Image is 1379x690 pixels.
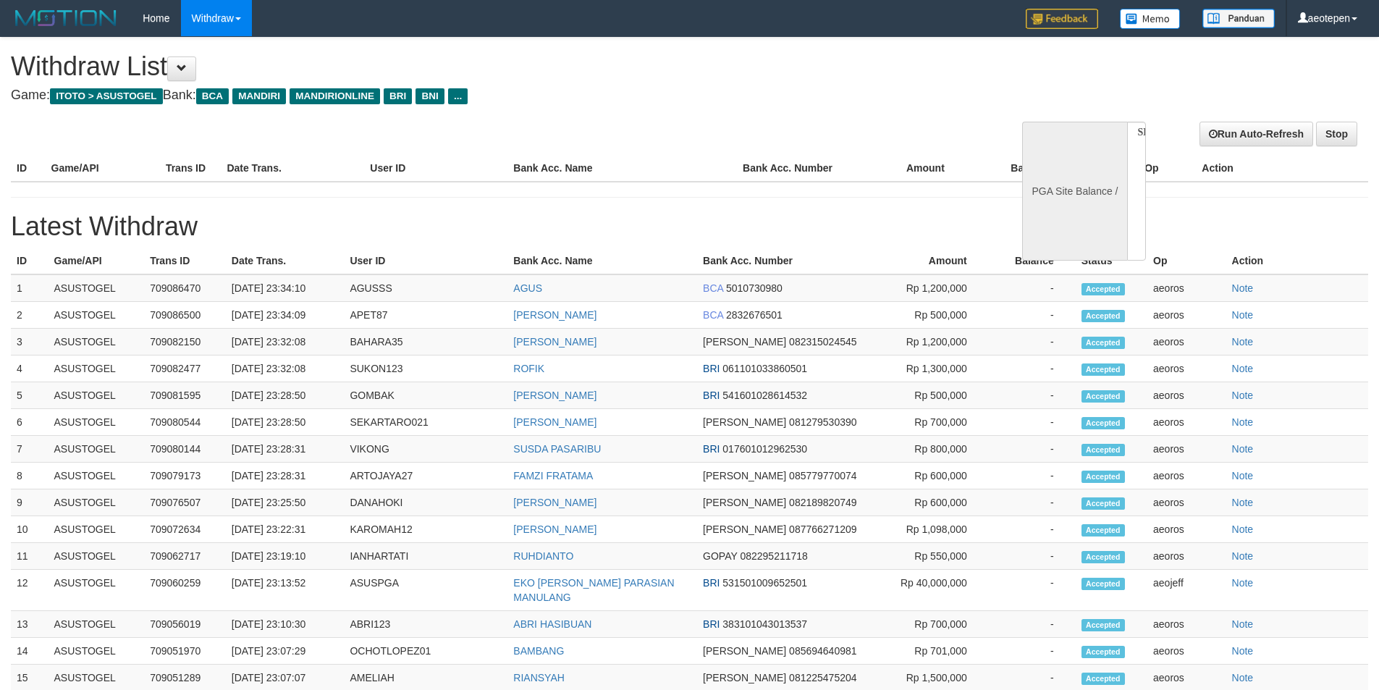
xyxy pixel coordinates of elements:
[1232,618,1254,630] a: Note
[1147,611,1226,638] td: aeoros
[789,497,856,508] span: 082189820749
[1147,516,1226,543] td: aeoros
[49,463,145,489] td: ASUSTOGEL
[703,497,786,508] span: [PERSON_NAME]
[1081,444,1125,456] span: Accepted
[49,489,145,516] td: ASUSTOGEL
[11,382,49,409] td: 5
[513,672,565,683] a: RIANSYAH
[344,463,507,489] td: ARTOJAYA27
[196,88,229,104] span: BCA
[1081,578,1125,590] span: Accepted
[1147,436,1226,463] td: aeoros
[1147,355,1226,382] td: aeoros
[144,570,226,611] td: 709060259
[226,516,345,543] td: [DATE] 23:22:31
[703,443,720,455] span: BRI
[879,516,989,543] td: Rp 1,098,000
[144,489,226,516] td: 709076507
[989,638,1076,665] td: -
[789,336,856,348] span: 082315024545
[966,155,1071,182] th: Balance
[789,523,856,535] span: 087766271209
[1139,155,1196,182] th: Op
[1081,363,1125,376] span: Accepted
[49,436,145,463] td: ASUSTOGEL
[513,336,596,348] a: [PERSON_NAME]
[344,409,507,436] td: SEKARTARO021
[879,302,989,329] td: Rp 500,000
[879,274,989,302] td: Rp 1,200,000
[697,248,879,274] th: Bank Acc. Number
[703,363,720,374] span: BRI
[722,363,807,374] span: 061101033860501
[513,443,601,455] a: SUSDA PASARIBU
[703,470,786,481] span: [PERSON_NAME]
[11,611,49,638] td: 13
[49,638,145,665] td: ASUSTOGEL
[513,282,542,294] a: AGUS
[1232,443,1254,455] a: Note
[226,463,345,489] td: [DATE] 23:28:31
[703,618,720,630] span: BRI
[989,436,1076,463] td: -
[1081,551,1125,563] span: Accepted
[144,302,226,329] td: 709086500
[11,88,905,103] h4: Game: Bank:
[11,436,49,463] td: 7
[1081,390,1125,403] span: Accepted
[144,274,226,302] td: 709086470
[989,382,1076,409] td: -
[11,302,49,329] td: 2
[722,618,807,630] span: 383101043013537
[11,570,49,611] td: 12
[1147,543,1226,570] td: aeoros
[726,282,783,294] span: 5010730980
[144,436,226,463] td: 709080144
[416,88,444,104] span: BNI
[1081,310,1125,322] span: Accepted
[989,355,1076,382] td: -
[11,489,49,516] td: 9
[49,382,145,409] td: ASUSTOGEL
[46,155,160,182] th: Game/API
[703,336,786,348] span: [PERSON_NAME]
[789,470,856,481] span: 085779770074
[226,436,345,463] td: [DATE] 23:28:31
[1147,638,1226,665] td: aeoros
[726,309,783,321] span: 2832676501
[49,409,145,436] td: ASUSTOGEL
[226,409,345,436] td: [DATE] 23:28:50
[1147,409,1226,436] td: aeoros
[1232,390,1254,401] a: Note
[703,282,723,294] span: BCA
[11,329,49,355] td: 3
[879,489,989,516] td: Rp 600,000
[144,516,226,543] td: 709072634
[989,329,1076,355] td: -
[11,7,121,29] img: MOTION_logo.png
[1147,382,1226,409] td: aeoros
[344,570,507,611] td: ASUSPGA
[989,409,1076,436] td: -
[722,443,807,455] span: 017601012962530
[344,611,507,638] td: ABRI123
[703,672,786,683] span: [PERSON_NAME]
[879,543,989,570] td: Rp 550,000
[879,248,989,274] th: Amount
[232,88,286,104] span: MANDIRI
[513,309,596,321] a: [PERSON_NAME]
[789,416,856,428] span: 081279530390
[1232,282,1254,294] a: Note
[11,52,905,81] h1: Withdraw List
[513,645,564,657] a: BAMBANG
[221,155,364,182] th: Date Trans.
[49,248,145,274] th: Game/API
[1147,302,1226,329] td: aeoros
[11,274,49,302] td: 1
[226,355,345,382] td: [DATE] 23:32:08
[513,497,596,508] a: [PERSON_NAME]
[11,355,49,382] td: 4
[879,463,989,489] td: Rp 600,000
[703,645,786,657] span: [PERSON_NAME]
